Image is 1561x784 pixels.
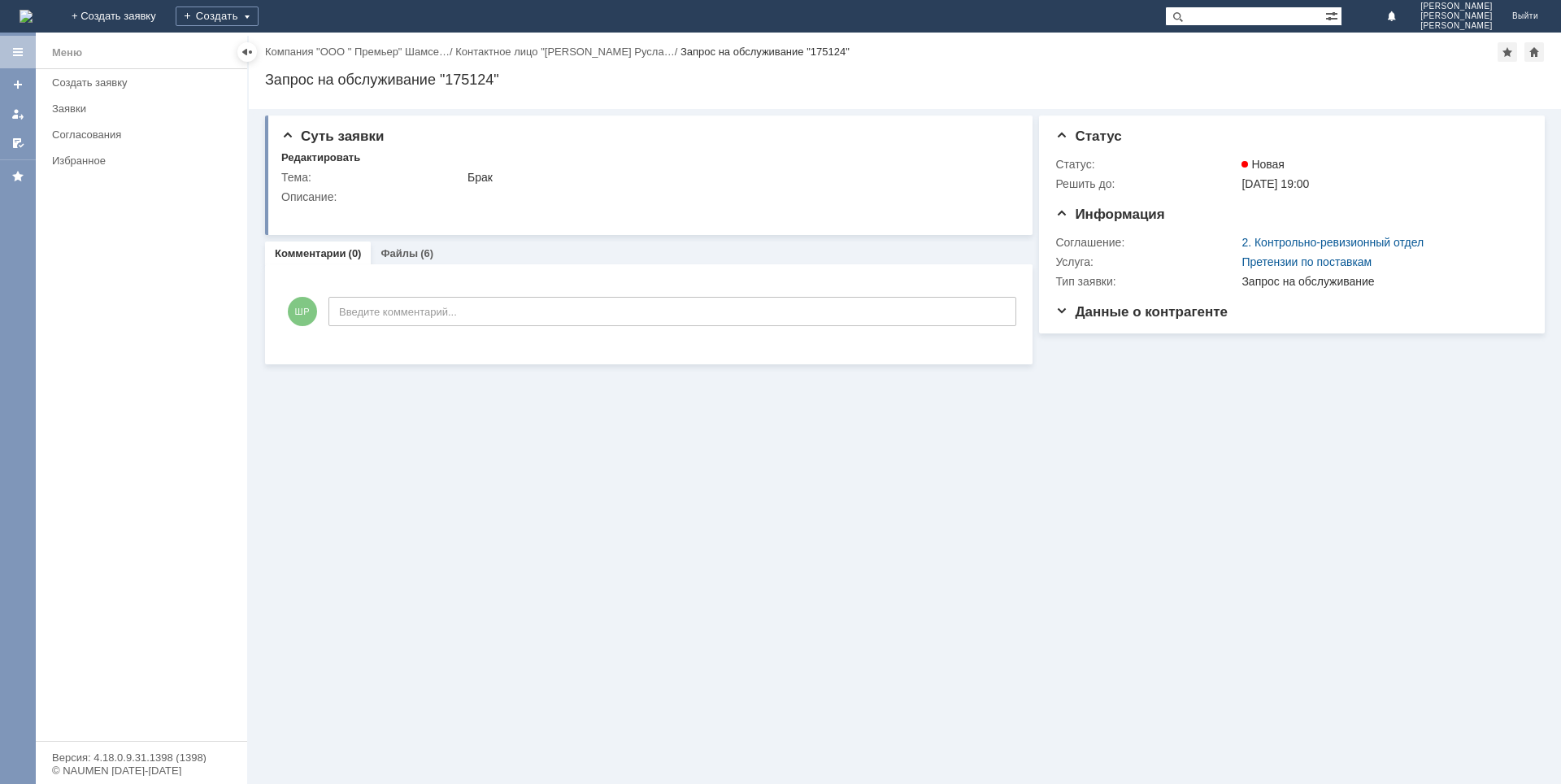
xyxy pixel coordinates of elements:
div: Тема: [281,171,464,184]
div: Редактировать [281,151,360,164]
div: Услуга: [1055,255,1238,268]
div: Брак [467,171,1009,184]
div: Версия: 4.18.0.9.31.1398 (1398) [52,752,231,763]
div: Запрос на обслуживание "175124" [265,72,1545,88]
a: Создать заявку [46,70,244,95]
div: © NAUMEN [DATE]-[DATE] [52,765,231,776]
div: Добавить в избранное [1498,42,1517,62]
span: Суть заявки [281,128,384,144]
span: [DATE] 19:00 [1241,177,1309,190]
div: Создать [176,7,259,26]
span: Новая [1241,158,1285,171]
a: Мои заявки [5,101,31,127]
a: Перейти на домашнюю страницу [20,10,33,23]
a: Претензии по поставкам [1241,255,1372,268]
a: Компания "ООО " Премьер" Шамсе… [265,46,450,58]
div: Меню [52,43,82,63]
div: Статус: [1055,158,1238,171]
div: / [455,46,680,58]
div: Скрыть меню [237,42,257,62]
div: Соглашение: [1055,236,1238,249]
div: Избранное [52,155,220,167]
div: Решить до: [1055,177,1238,190]
a: Комментарии [275,247,346,259]
div: Сделать домашней страницей [1524,42,1544,62]
div: Согласования [52,128,237,141]
div: Заявки [52,102,237,115]
span: [PERSON_NAME] [1420,2,1493,11]
div: Запрос на обслуживание "175124" [680,46,850,58]
div: Описание: [281,190,1012,203]
div: Тип заявки: [1055,275,1238,288]
span: [PERSON_NAME] [1420,11,1493,21]
span: Данные о контрагенте [1055,304,1228,320]
div: Запрос на обслуживание [1241,275,1520,288]
div: Создать заявку [52,76,237,89]
a: Заявки [46,96,244,121]
span: ШР [288,297,317,326]
a: Согласования [46,122,244,147]
a: Создать заявку [5,72,31,98]
span: Расширенный поиск [1325,7,1341,23]
div: (6) [420,247,433,259]
a: Файлы [380,247,418,259]
a: Контактное лицо "[PERSON_NAME] Русла… [455,46,675,58]
div: (0) [349,247,362,259]
a: 2. Контрольно-ревизионный отдел [1241,236,1424,249]
span: Информация [1055,207,1164,222]
span: [PERSON_NAME] [1420,21,1493,31]
span: Статус [1055,128,1121,144]
img: logo [20,10,33,23]
div: / [265,46,455,58]
a: Мои согласования [5,130,31,156]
